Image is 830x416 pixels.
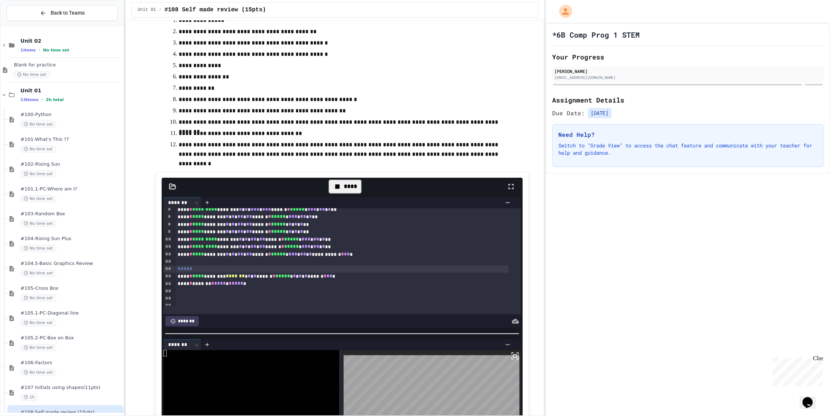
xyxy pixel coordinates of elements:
span: [DATE] [588,108,611,118]
span: #105.2-PC-Box on Box [20,335,122,341]
span: No time set [20,146,56,153]
span: Unit 01 [137,7,156,13]
span: Blank for practice [14,62,122,68]
div: Chat with us now!Close [3,3,50,46]
span: #105.1-PC-Diagonal line [20,310,122,316]
span: #108 Self made review (15pts) [20,409,122,416]
span: 13 items [20,97,39,102]
div: My Account [551,3,574,20]
span: #100-Python [20,112,122,118]
span: No time set [20,170,56,177]
button: Back to Teams [7,5,117,21]
span: • [42,97,43,103]
span: • [39,47,40,53]
iframe: chat widget [799,387,823,409]
span: No time set [20,294,56,301]
span: No time set [14,71,50,78]
span: Unit 02 [20,38,122,44]
span: 2h total [46,97,64,102]
span: 1 items [20,48,36,53]
span: / [159,7,162,13]
span: #101-What's This ?? [20,136,122,143]
h2: Your Progress [552,52,823,62]
span: No time set [20,121,56,128]
h1: *6B Comp Prog 1 STEM [552,30,640,40]
h2: Assignment Details [552,95,823,105]
span: #103-Random Box [20,211,122,217]
span: No time set [20,270,56,277]
span: No time set [20,344,56,351]
span: #106-Factors [20,360,122,366]
iframe: chat widget [769,355,823,386]
span: #107 Initials using shapes(11pts) [20,385,122,391]
span: #104.5-Basic Graphics Review [20,261,122,267]
h3: Need Help? [558,130,817,139]
span: #104-Rising Sun Plus [20,236,122,242]
span: #105-Cross Box [20,285,122,292]
span: 1h [20,394,38,401]
span: #101.1-PC-Where am I? [20,186,122,192]
span: Due Date: [552,109,585,118]
span: Unit 01 [20,87,122,94]
span: No time set [20,319,56,326]
span: No time set [43,48,69,53]
div: [EMAIL_ADDRESS][DOMAIN_NAME] [554,75,821,80]
p: Switch to "Grade View" to access the chat feature and communicate with your teacher for help and ... [558,142,817,157]
span: #108 Self made review (15pts) [164,5,266,14]
div: [PERSON_NAME] [554,68,821,74]
span: Back to Teams [51,9,85,17]
span: No time set [20,245,56,252]
span: No time set [20,220,56,227]
span: No time set [20,195,56,202]
span: #102-Rising Sun [20,161,122,167]
span: No time set [20,369,56,376]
